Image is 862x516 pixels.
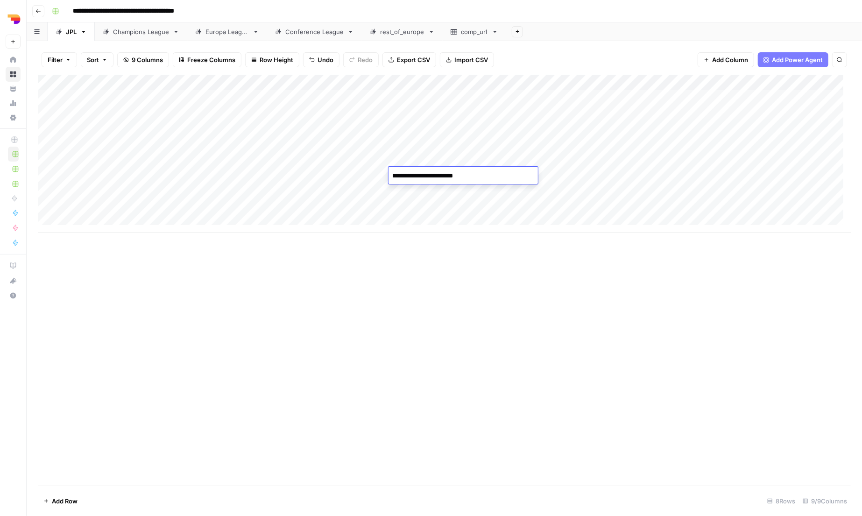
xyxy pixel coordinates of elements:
a: Your Data [6,81,21,96]
a: Usage [6,96,21,111]
div: Champions League [113,27,169,36]
span: Filter [48,55,63,64]
button: Help + Support [6,288,21,303]
button: 9 Columns [117,52,169,67]
div: rest_of_europe [380,27,424,36]
button: Freeze Columns [173,52,241,67]
button: What's new? [6,273,21,288]
a: comp_url [443,22,506,41]
span: Add Column [712,55,748,64]
a: Champions League [95,22,187,41]
img: Depends Logo [6,11,22,28]
a: JPL [48,22,95,41]
span: Export CSV [397,55,430,64]
span: Undo [318,55,333,64]
span: Redo [358,55,373,64]
button: Sort [81,52,113,67]
button: Filter [42,52,77,67]
a: AirOps Academy [6,258,21,273]
div: Europa League [205,27,249,36]
button: Add Power Agent [758,52,828,67]
a: rest_of_europe [362,22,443,41]
a: Europa League [187,22,267,41]
div: 9/9 Columns [799,494,851,509]
button: Workspace: Depends [6,7,21,31]
a: Settings [6,110,21,125]
div: What's new? [6,274,20,288]
span: Add Row [52,496,78,506]
a: Home [6,52,21,67]
button: Redo [343,52,379,67]
span: Add Power Agent [772,55,823,64]
span: Sort [87,55,99,64]
a: Browse [6,67,21,82]
span: Import CSV [454,55,488,64]
span: 9 Columns [132,55,163,64]
div: 8 Rows [763,494,799,509]
button: Import CSV [440,52,494,67]
button: Add Row [38,494,83,509]
button: Export CSV [382,52,436,67]
div: Conference League [285,27,344,36]
div: JPL [66,27,77,36]
span: Row Height [260,55,293,64]
a: Conference League [267,22,362,41]
span: Freeze Columns [187,55,235,64]
button: Row Height [245,52,299,67]
button: Add Column [698,52,754,67]
div: comp_url [461,27,488,36]
button: Undo [303,52,339,67]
